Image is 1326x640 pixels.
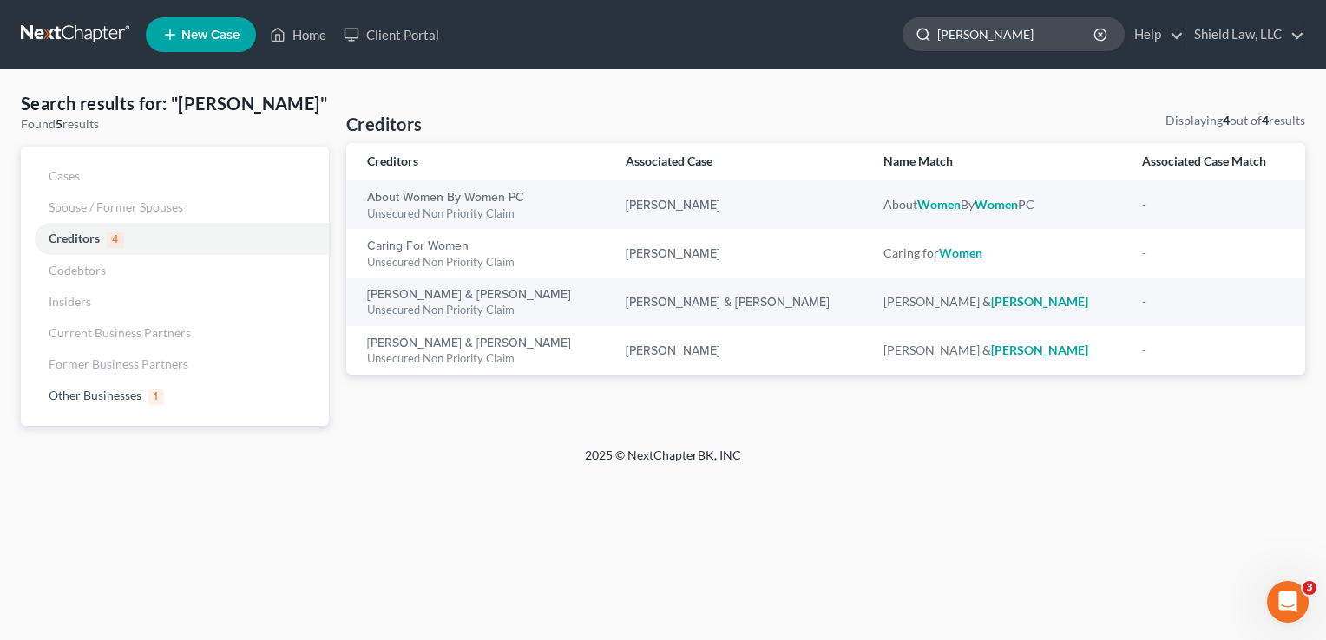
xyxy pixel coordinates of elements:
[883,245,1114,262] div: Caring for
[626,297,830,309] a: [PERSON_NAME] & [PERSON_NAME]
[626,345,720,357] a: [PERSON_NAME]
[612,143,870,180] th: Associated Case
[335,19,448,50] a: Client Portal
[1142,293,1284,310] div: -
[1142,196,1284,213] div: -
[21,380,329,412] a: Other Businesses1
[346,112,423,136] h4: Creditors
[1128,143,1305,180] th: Associated Case Match
[1303,581,1316,595] span: 3
[626,248,720,260] a: [PERSON_NAME]
[367,350,598,367] div: Unsecured Non Priority Claim
[870,143,1128,180] th: Name Match
[168,447,1158,478] div: 2025 © NextChapterBK, INC
[1142,245,1284,262] div: -
[939,245,982,260] em: Women
[1262,113,1269,127] strong: 4
[1126,19,1184,50] a: Help
[49,199,183,214] span: Spouse / Former Spouses
[1267,581,1309,623] iframe: Intercom live chat
[21,192,329,223] a: Spouse / Former Spouses
[883,342,1114,359] div: [PERSON_NAME] &
[49,231,100,245] span: Creditors
[49,263,106,278] span: Codebtors
[346,143,612,180] th: Creditors
[367,240,469,252] a: Caring for Women
[367,206,598,222] div: Unsecured Non Priority Claim
[991,343,1088,357] em: [PERSON_NAME]
[148,389,164,405] span: 1
[937,18,1096,50] input: Search by name...
[1185,19,1304,50] a: Shield Law, LLC
[21,255,329,286] a: Codebtors
[1223,113,1230,127] strong: 4
[21,317,329,349] a: Current Business Partners
[49,168,80,183] span: Cases
[917,197,961,212] em: Women
[21,349,329,380] a: Former Business Partners
[49,294,91,309] span: Insiders
[261,19,335,50] a: Home
[181,29,240,42] span: New Case
[49,356,188,371] span: Former Business Partners
[883,293,1114,310] div: [PERSON_NAME] &
[367,337,571,349] a: [PERSON_NAME] & [PERSON_NAME]
[991,294,1088,309] em: [PERSON_NAME]
[975,197,1018,212] em: Women
[21,223,329,255] a: Creditors4
[21,286,329,317] a: Insiders
[21,91,329,115] h4: Search results for: "[PERSON_NAME]"
[367,289,571,301] a: [PERSON_NAME] & [PERSON_NAME]
[21,115,329,133] div: Found results
[49,388,141,402] span: Other Businesses
[883,196,1114,213] div: About By PC
[367,192,524,204] a: About Women By Women PC
[49,325,191,340] span: Current Business Partners
[1142,342,1284,359] div: -
[367,302,598,318] div: Unsecured Non Priority Claim
[56,116,62,131] strong: 5
[21,160,329,192] a: Cases
[107,232,124,248] span: 4
[626,199,720,212] a: [PERSON_NAME]
[367,254,598,271] div: Unsecured Non Priority Claim
[1165,112,1305,129] div: Displaying out of results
